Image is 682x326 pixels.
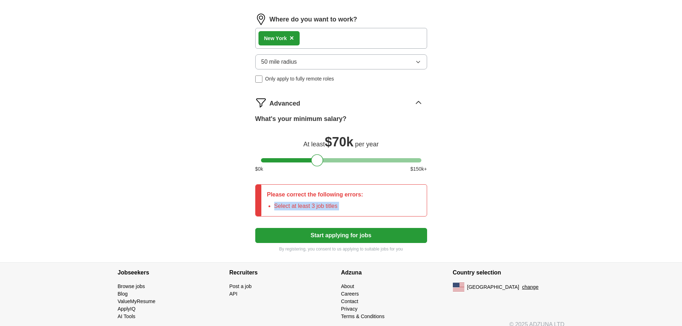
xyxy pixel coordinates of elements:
[255,246,427,252] p: By registering, you consent to us applying to suitable jobs for you
[267,190,363,199] p: Please correct the following errors:
[255,114,347,124] label: What's your minimum salary?
[467,283,519,291] span: [GEOGRAPHIC_DATA]
[118,283,145,289] a: Browse jobs
[355,141,379,148] span: per year
[264,35,279,41] strong: New Y
[255,228,427,243] button: Start applying for jobs
[255,165,263,173] span: $ 0 k
[255,54,427,69] button: 50 mile radius
[261,58,297,66] span: 50 mile radius
[274,202,363,210] li: Select at least 3 job titles
[303,141,325,148] span: At least
[229,283,252,289] a: Post a job
[229,291,238,297] a: API
[118,291,128,297] a: Blog
[255,97,267,108] img: filter
[118,313,136,319] a: AI Tools
[290,33,294,44] button: ×
[522,283,538,291] button: change
[270,99,300,108] span: Advanced
[410,165,427,173] span: $ 150 k+
[265,75,334,83] span: Only apply to fully remote roles
[118,306,136,312] a: ApplyIQ
[264,35,287,42] div: ork
[255,14,267,25] img: location.png
[255,76,262,83] input: Only apply to fully remote roles
[453,283,464,291] img: US flag
[453,263,565,283] h4: Country selection
[341,298,358,304] a: Contact
[270,15,357,24] label: Where do you want to work?
[118,298,156,304] a: ValueMyResume
[341,306,358,312] a: Privacy
[290,34,294,42] span: ×
[341,291,359,297] a: Careers
[325,135,353,149] span: $ 70k
[341,283,354,289] a: About
[341,313,384,319] a: Terms & Conditions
